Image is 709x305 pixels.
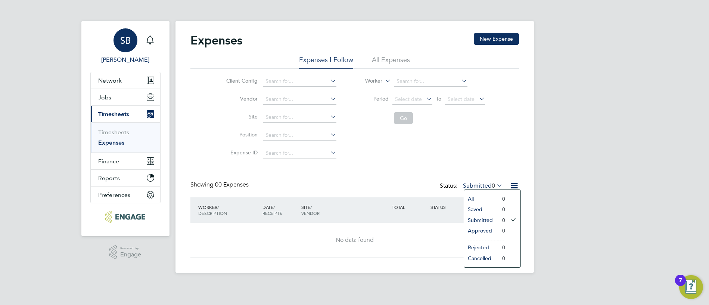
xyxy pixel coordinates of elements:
[224,149,258,156] label: Expense ID
[215,181,249,188] span: 00 Expenses
[91,170,160,186] button: Reports
[448,96,475,102] span: Select date
[372,55,410,69] li: All Expenses
[91,72,160,89] button: Network
[262,210,282,216] span: RECEIPTS
[98,111,129,118] span: Timesheets
[98,129,129,136] a: Timesheets
[98,77,122,84] span: Network
[474,33,519,45] button: New Expense
[464,253,498,264] li: Cancelled
[310,204,312,210] span: /
[263,112,336,123] input: Search for...
[299,200,390,220] div: SITE
[217,204,219,210] span: /
[498,194,505,204] li: 0
[263,94,336,105] input: Search for...
[263,148,336,158] input: Search for...
[464,204,498,215] li: Saved
[498,253,505,264] li: 0
[429,200,467,214] div: STATUS
[98,191,130,198] span: Preferences
[91,122,160,152] div: Timesheets
[492,182,495,190] span: 0
[498,215,505,225] li: 0
[395,96,422,102] span: Select date
[679,275,703,299] button: Open Resource Center, 7 new notifications
[394,76,467,87] input: Search for...
[224,95,258,102] label: Vendor
[224,77,258,84] label: Client Config
[105,211,145,223] img: spring-logo-retina.png
[434,94,444,104] span: To
[464,242,498,253] li: Rejected
[355,95,389,102] label: Period
[498,242,505,253] li: 0
[440,181,504,191] div: Status:
[464,215,498,225] li: Submitted
[263,130,336,141] input: Search for...
[90,55,161,64] span: Sarah Barratt
[81,21,170,236] nav: Main navigation
[120,252,141,258] span: Engage
[349,77,382,85] label: Worker
[498,225,505,236] li: 0
[98,139,124,146] a: Expenses
[463,182,503,190] label: Submitted
[196,200,261,220] div: WORKER
[91,89,160,105] button: Jobs
[261,200,299,220] div: DATE
[91,106,160,122] button: Timesheets
[224,113,258,120] label: Site
[190,181,250,189] div: Showing
[301,210,320,216] span: VENDOR
[198,210,227,216] span: DESCRIPTION
[98,158,119,165] span: Finance
[90,28,161,64] a: SB[PERSON_NAME]
[679,280,682,290] div: 7
[273,204,275,210] span: /
[394,112,413,124] button: Go
[464,225,498,236] li: Approved
[91,153,160,169] button: Finance
[98,175,120,182] span: Reports
[98,94,111,101] span: Jobs
[120,36,131,45] span: SB
[109,245,141,259] a: Powered byEngage
[263,76,336,87] input: Search for...
[120,245,141,252] span: Powered by
[299,55,353,69] li: Expenses I Follow
[90,211,161,223] a: Go to home page
[464,194,498,204] li: All
[198,236,511,244] div: No data found
[390,200,429,214] div: TOTAL
[190,33,242,48] h2: Expenses
[224,131,258,138] label: Position
[91,187,160,203] button: Preferences
[498,204,505,215] li: 0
